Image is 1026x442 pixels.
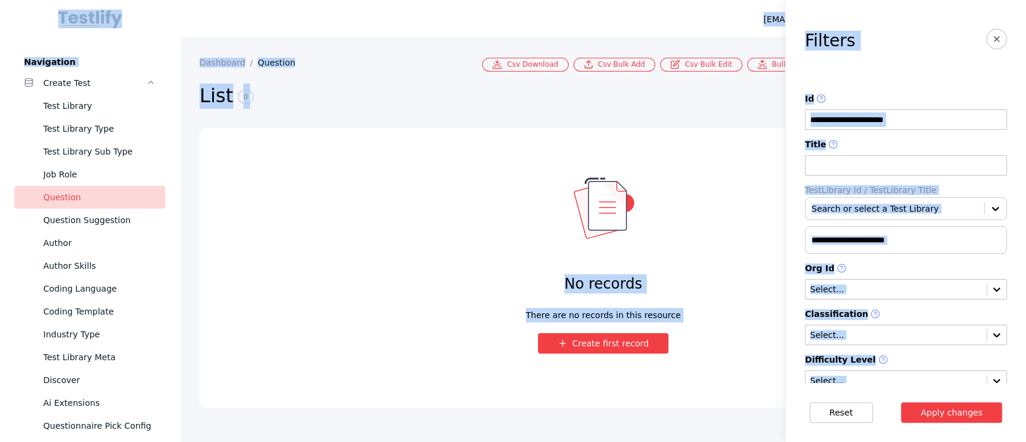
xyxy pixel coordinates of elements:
[805,263,1007,274] label: Org Id
[564,274,642,293] h4: No records
[538,333,669,354] button: Create first record
[660,58,742,72] a: Csv Bulk Edit
[14,369,165,391] a: Discover
[200,58,258,67] a: Dashboard
[810,402,873,423] button: Reset
[238,90,254,104] span: 0
[805,31,855,51] h3: Filters
[258,58,305,67] a: Question
[43,190,156,204] div: Question
[573,58,656,72] a: Csv Bulk Add
[14,232,165,254] a: Author
[43,373,156,387] div: Discover
[43,304,156,319] div: Coding Template
[14,391,165,414] a: Ai Extensions
[805,309,1007,320] label: Classification
[14,94,165,117] a: Test Library
[763,12,980,26] div: [EMAIL_ADDRESS][PERSON_NAME][DOMAIN_NAME]
[43,236,156,250] div: Author
[14,209,165,232] a: Question Suggestion
[14,414,165,437] a: Questionnaire Pick Config
[14,163,165,186] a: Job Role
[482,58,568,72] a: Csv Download
[43,259,156,273] div: Author Skills
[43,396,156,410] div: Ai Extensions
[43,327,156,342] div: Industry Type
[43,144,156,159] div: Test Library Sub Type
[14,323,165,346] a: Industry Type
[747,58,814,72] a: Bulk Add
[43,419,156,433] div: Questionnaire Pick Config
[43,76,146,90] div: Create Test
[43,281,156,296] div: Coding Language
[14,346,165,369] a: Test Library Meta
[805,355,1007,366] label: Difficulty Level
[14,117,165,140] a: Test Library Type
[805,185,1007,195] label: TestLibrary Id / TestLibrary Title
[14,186,165,209] a: Question
[805,140,1007,150] label: Title
[43,350,156,364] div: Test Library Meta
[805,94,1007,105] label: Id
[14,140,165,163] a: Test Library Sub Type
[901,402,1003,423] button: Apply changes
[14,277,165,300] a: Coding Language
[14,57,165,67] label: Navigation
[43,99,156,113] div: Test Library
[14,254,165,277] a: Author Skills
[14,300,165,323] a: Coding Template
[526,308,681,314] div: There are no records in this resource
[58,10,122,28] img: Testlify - Backoffice
[200,84,805,109] h2: List
[43,213,156,227] div: Question Suggestion
[43,167,156,182] div: Job Role
[43,121,156,136] div: Test Library Type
